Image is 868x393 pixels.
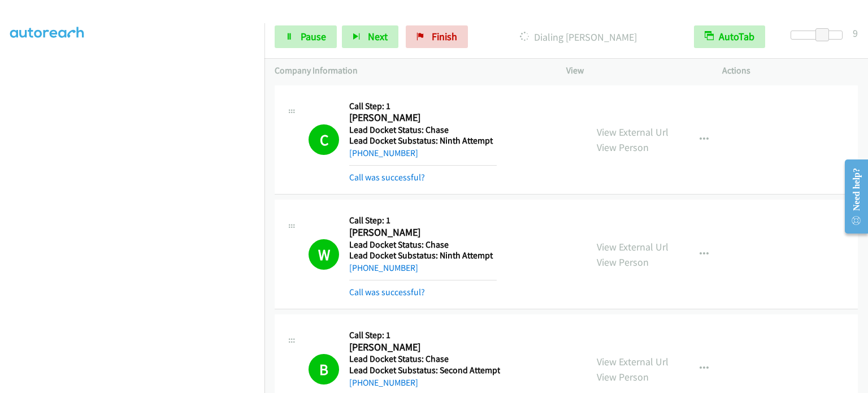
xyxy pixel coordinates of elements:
[836,152,868,241] iframe: Resource Center
[301,30,326,43] span: Pause
[597,370,649,383] a: View Person
[349,262,418,273] a: [PHONE_NUMBER]
[342,25,398,48] button: Next
[275,25,337,48] a: Pause
[349,239,497,251] h5: Lead Docket Status: Chase
[597,256,649,269] a: View Person
[368,30,388,43] span: Next
[349,250,497,261] h5: Lead Docket Substatus: Ninth Attempt
[432,30,457,43] span: Finish
[309,354,339,385] h1: B
[349,124,497,136] h5: Lead Docket Status: Chase
[349,135,497,146] h5: Lead Docket Substatus: Ninth Attempt
[349,365,500,376] h5: Lead Docket Substatus: Second Attempt
[853,25,858,41] div: 9
[597,240,669,253] a: View External Url
[406,25,468,48] a: Finish
[349,226,497,239] h2: [PERSON_NAME]
[597,355,669,368] a: View External Url
[349,377,418,388] a: [PHONE_NUMBER]
[349,353,500,365] h5: Lead Docket Status: Chase
[349,101,497,112] h5: Call Step: 1
[349,330,500,341] h5: Call Step: 1
[597,126,669,139] a: View External Url
[349,111,497,124] h2: [PERSON_NAME]
[275,64,546,77] p: Company Information
[597,141,649,154] a: View Person
[566,64,702,77] p: View
[349,287,425,297] a: Call was successful?
[309,124,339,155] h1: C
[483,29,674,45] p: Dialing [PERSON_NAME]
[722,64,858,77] p: Actions
[694,25,765,48] button: AutoTab
[309,239,339,270] h1: W
[349,172,425,183] a: Call was successful?
[349,148,418,158] a: [PHONE_NUMBER]
[349,341,497,354] h2: [PERSON_NAME]
[349,215,497,226] h5: Call Step: 1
